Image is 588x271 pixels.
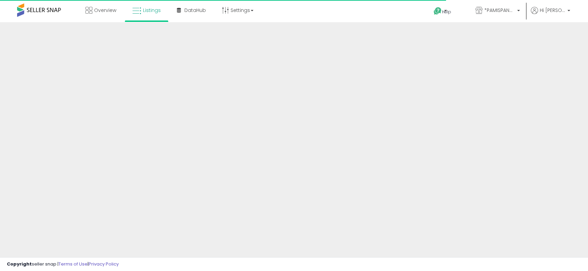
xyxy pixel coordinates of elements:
[143,7,161,14] span: Listings
[89,261,119,267] a: Privacy Policy
[540,7,565,14] span: Hi [PERSON_NAME]
[531,7,570,22] a: Hi [PERSON_NAME]
[184,7,206,14] span: DataHub
[94,7,116,14] span: Overview
[442,9,451,15] span: Help
[428,2,465,22] a: Help
[7,261,119,268] div: seller snap | |
[7,261,32,267] strong: Copyright
[484,7,515,14] span: *PAMISPANAS*
[58,261,88,267] a: Terms of Use
[433,7,442,15] i: Get Help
